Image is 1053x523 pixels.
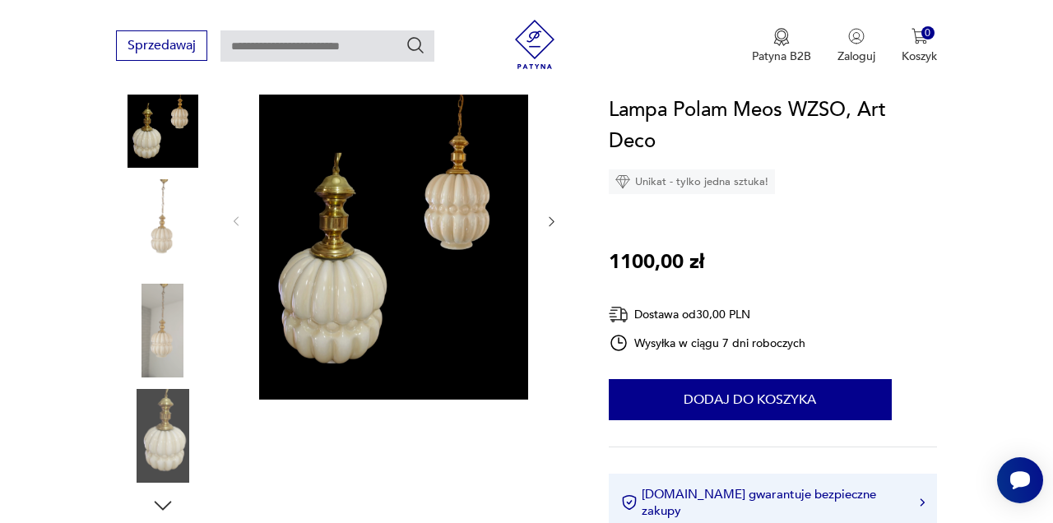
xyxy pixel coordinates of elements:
[609,379,892,420] button: Dodaj do koszyka
[902,28,937,64] button: 0Koszyk
[510,20,559,69] img: Patyna - sklep z meblami i dekoracjami vintage
[259,41,528,400] img: Zdjęcie produktu Lampa Polam Meos WZSO, Art Deco
[837,49,875,64] p: Zaloguj
[837,28,875,64] button: Zaloguj
[116,389,210,483] img: Zdjęcie produktu Lampa Polam Meos WZSO, Art Deco
[921,26,935,40] div: 0
[609,333,806,353] div: Wysyłka w ciągu 7 dni roboczych
[912,28,928,44] img: Ikona koszyka
[848,28,865,44] img: Ikonka użytkownika
[116,30,207,61] button: Sprzedawaj
[609,169,775,194] div: Unikat - tylko jedna sztuka!
[621,486,925,519] button: [DOMAIN_NAME] gwarantuje bezpieczne zakupy
[609,304,806,325] div: Dostawa od 30,00 PLN
[997,457,1043,503] iframe: Smartsupp widget button
[615,174,630,189] img: Ikona diamentu
[609,95,937,157] h1: Lampa Polam Meos WZSO, Art Deco
[406,35,425,55] button: Szukaj
[609,247,704,278] p: 1100,00 zł
[752,49,811,64] p: Patyna B2B
[752,28,811,64] a: Ikona medaluPatyna B2B
[116,179,210,273] img: Zdjęcie produktu Lampa Polam Meos WZSO, Art Deco
[116,74,210,168] img: Zdjęcie produktu Lampa Polam Meos WZSO, Art Deco
[752,28,811,64] button: Patyna B2B
[116,41,207,53] a: Sprzedawaj
[116,284,210,377] img: Zdjęcie produktu Lampa Polam Meos WZSO, Art Deco
[920,498,925,507] img: Ikona strzałki w prawo
[773,28,790,46] img: Ikona medalu
[902,49,937,64] p: Koszyk
[621,494,638,511] img: Ikona certyfikatu
[609,304,629,325] img: Ikona dostawy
